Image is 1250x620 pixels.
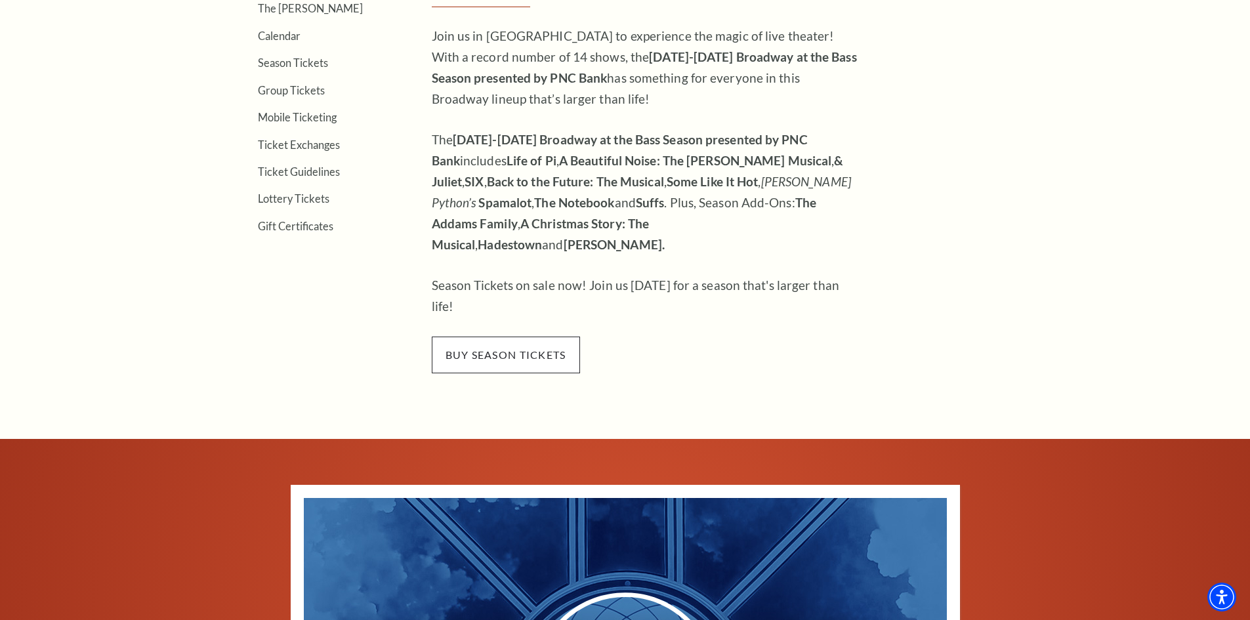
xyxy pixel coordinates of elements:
[258,138,340,151] a: Ticket Exchanges
[432,174,851,210] em: [PERSON_NAME] Python’s
[559,153,831,168] strong: A Beautiful Noise: The [PERSON_NAME] Musical
[465,174,484,189] strong: SIX
[432,49,857,85] strong: [DATE]-[DATE] Broadway at the Bass Season presented by PNC Bank
[432,132,808,168] strong: [DATE]-[DATE] Broadway at the Bass Season presented by PNC Bank
[258,165,340,178] a: Ticket Guidelines
[507,153,556,168] strong: Life of Pi
[258,56,328,69] a: Season Tickets
[258,30,301,42] a: Calendar
[258,192,329,205] a: Lottery Tickets
[432,195,816,231] strong: The Addams Family
[432,216,650,252] strong: A Christmas Story: The Musical
[478,195,531,210] strong: Spamalot
[487,174,664,189] strong: Back to the Future: The Musical
[432,275,858,317] p: Season Tickets on sale now! Join us [DATE] for a season that's larger than life!
[432,346,580,362] a: buy season tickets
[432,129,858,255] p: The includes , , , , , , , and . Plus, Season Add-Ons: , , and
[636,195,665,210] strong: Suffs
[258,111,337,123] a: Mobile Ticketing
[478,237,542,252] strong: Hadestown
[432,153,844,189] strong: & Juliet
[667,174,759,189] strong: Some Like It Hot
[432,337,580,373] span: buy season tickets
[258,220,333,232] a: Gift Certificates
[258,2,363,14] a: The [PERSON_NAME]
[1207,583,1236,611] div: Accessibility Menu
[534,195,614,210] strong: The Notebook
[432,26,858,110] p: Join us in [GEOGRAPHIC_DATA] to experience the magic of live theater! With a record number of 14 ...
[258,84,325,96] a: Group Tickets
[564,237,665,252] strong: [PERSON_NAME].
